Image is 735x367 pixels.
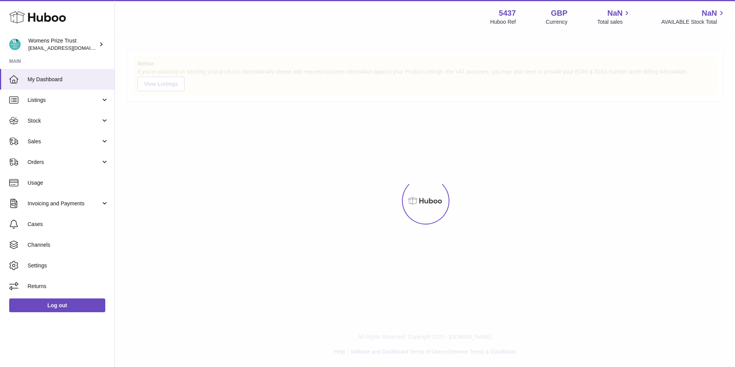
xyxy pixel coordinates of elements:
a: NaN Total sales [597,8,631,26]
span: NaN [702,8,717,18]
span: My Dashboard [28,76,109,83]
span: Invoicing and Payments [28,200,101,207]
div: Currency [546,18,568,26]
div: Womens Prize Trust [28,37,97,52]
span: Cases [28,221,109,228]
span: Usage [28,179,109,187]
span: Returns [28,283,109,290]
span: Settings [28,262,109,269]
span: Sales [28,138,101,145]
span: [EMAIL_ADDRESS][DOMAIN_NAME] [28,45,113,51]
a: Log out [9,298,105,312]
span: Stock [28,117,101,125]
span: NaN [607,8,622,18]
img: info@womensprizeforfiction.co.uk [9,39,21,50]
strong: 5437 [499,8,516,18]
span: Channels [28,241,109,249]
span: Orders [28,159,101,166]
span: AVAILABLE Stock Total [661,18,726,26]
span: Total sales [597,18,631,26]
a: NaN AVAILABLE Stock Total [661,8,726,26]
div: Huboo Ref [490,18,516,26]
span: Listings [28,97,101,104]
strong: GBP [551,8,567,18]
